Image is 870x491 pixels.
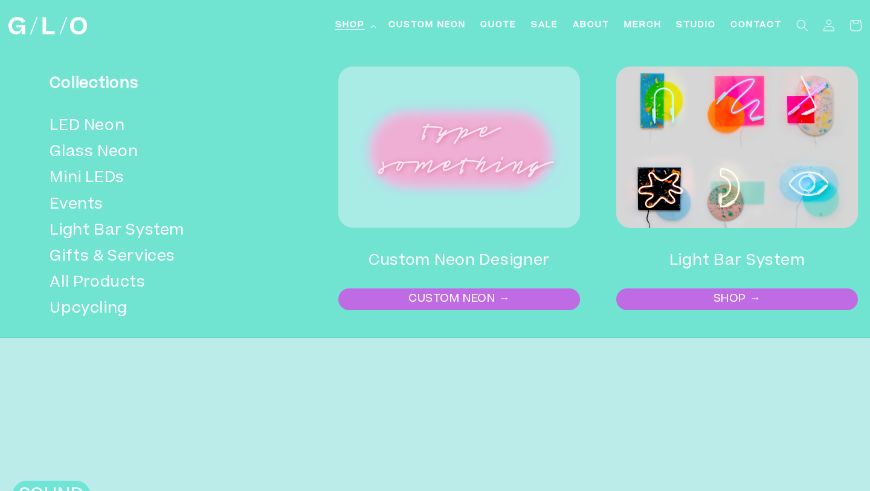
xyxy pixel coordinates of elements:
h2: Custom Neon Designer [338,246,580,276]
summary: Shop [328,12,381,39]
img: GLO Studio [8,17,87,34]
span: Studio [676,19,716,32]
a: All Products [50,270,276,296]
a: SALE [524,12,565,39]
a: Gifts & Services [50,244,276,270]
h3: Collections [50,69,276,99]
a: SHOP → [617,290,857,309]
a: Light Bar System [50,218,276,244]
span: Shop [335,19,365,32]
span: Contact [730,19,782,32]
iframe: Chat Widget [810,433,870,491]
summary: Search [789,12,816,39]
a: Merch [617,12,669,39]
a: Events [50,192,276,218]
span: Merch [624,19,662,32]
span: About [573,19,610,32]
a: GLO Studio [4,13,92,39]
a: Quote [473,12,524,39]
a: CUSTOM NEON → [340,290,579,309]
a: About [565,12,617,39]
a: Mini LEDs [50,166,276,192]
span: SALE [531,19,558,32]
img: Image 2 [616,67,858,228]
span: Custom Neon [388,19,466,32]
a: Upcycling [50,296,276,322]
a: Contact [723,12,789,39]
span: Quote [480,19,517,32]
a: Studio [669,12,723,39]
img: Image 1 [338,67,580,228]
a: Glass Neon [50,140,276,166]
h2: Light Bar System [616,246,858,276]
a: LED Neon [50,114,276,140]
a: Custom Neon [381,12,473,39]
